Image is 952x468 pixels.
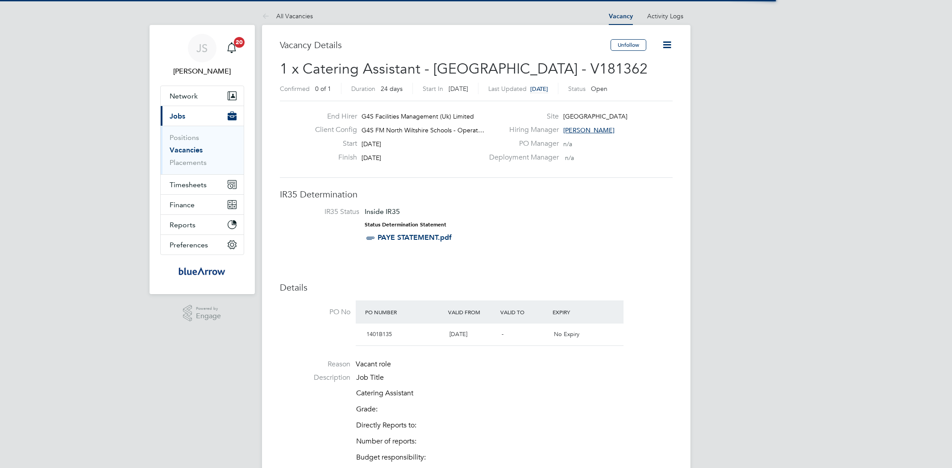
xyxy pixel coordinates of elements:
span: - [502,330,503,338]
label: Client Config [308,125,357,135]
a: Vacancies [170,146,203,154]
span: Vacant role [356,360,391,369]
label: Hiring Manager [484,125,559,135]
label: PO No [280,308,350,317]
label: Last Updated [488,85,527,93]
label: Finish [308,153,357,162]
h3: IR35 Determination [280,189,673,200]
span: Engage [196,312,221,320]
span: No Expiry [554,330,579,338]
label: Confirmed [280,85,310,93]
label: Duration [351,85,375,93]
span: [DATE] [362,154,381,162]
label: Start [308,139,357,148]
span: Powered by [196,305,221,312]
img: bluearrow-logo-retina.png [179,264,225,278]
label: Start In [423,85,443,93]
label: IR35 Status [289,207,359,217]
h3: Vacancy Details [280,39,611,51]
a: Activity Logs [647,12,683,20]
div: Jobs [161,126,244,174]
div: Expiry [550,304,603,320]
span: G4S FM North Wiltshire Schools - Operat… [362,126,484,134]
span: [DATE] [449,85,468,93]
a: PAYE STATEMENT.pdf [378,233,452,242]
span: 1 x Catering Assistant - [GEOGRAPHIC_DATA] - V181362 [280,60,648,78]
nav: Main navigation [150,25,255,294]
label: Reason [280,360,350,369]
a: Vacancy [609,12,633,20]
button: Reports [161,215,244,234]
span: n/a [565,154,574,162]
span: 0 of 1 [315,85,331,93]
div: PO Number [363,304,446,320]
span: Jobs [170,112,185,120]
span: [DATE] [449,330,467,338]
span: Network [170,92,198,100]
a: Positions [170,133,199,142]
span: 24 days [381,85,403,93]
span: G4S Facilities Management (Uk) Limited [362,112,474,120]
h3: Details [280,282,673,293]
a: Powered byEngage [183,305,221,322]
p: Number of reports: [356,437,673,446]
p: Directly Reports to: [356,421,673,430]
p: Job Title [356,373,673,382]
a: Go to home page [160,264,244,278]
a: 20 [223,34,241,62]
p: Catering Assistant [356,389,673,398]
span: Preferences [170,241,208,249]
label: Site [484,112,559,121]
a: JS[PERSON_NAME] [160,34,244,77]
span: Reports [170,221,195,229]
a: Placements [170,158,207,167]
span: Open [591,85,607,93]
span: Finance [170,201,195,209]
label: End Hirer [308,112,357,121]
span: Inside IR35 [365,207,400,216]
span: Jay Scull [160,66,244,77]
label: Status [568,85,586,93]
button: Network [161,86,244,106]
button: Preferences [161,235,244,255]
div: Valid To [498,304,550,320]
button: Unfollow [611,39,646,51]
span: 20 [234,37,245,48]
div: Valid From [446,304,498,320]
span: [DATE] [362,140,381,148]
button: Jobs [161,106,244,126]
label: Deployment Manager [484,153,559,162]
button: Finance [161,195,244,214]
span: 1401B135 [366,330,392,338]
span: Timesheets [170,181,207,189]
strong: Status Determination Statement [365,222,446,228]
span: [PERSON_NAME] [563,126,615,134]
label: PO Manager [484,139,559,148]
span: [DATE] [530,85,548,93]
span: [GEOGRAPHIC_DATA] [563,112,628,120]
p: Budget responsibility: [356,453,673,462]
p: Grade: [356,405,673,414]
span: n/a [563,140,572,148]
label: Description [280,373,350,382]
span: JS [196,42,208,54]
button: Timesheets [161,175,244,194]
a: All Vacancies [262,12,313,20]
